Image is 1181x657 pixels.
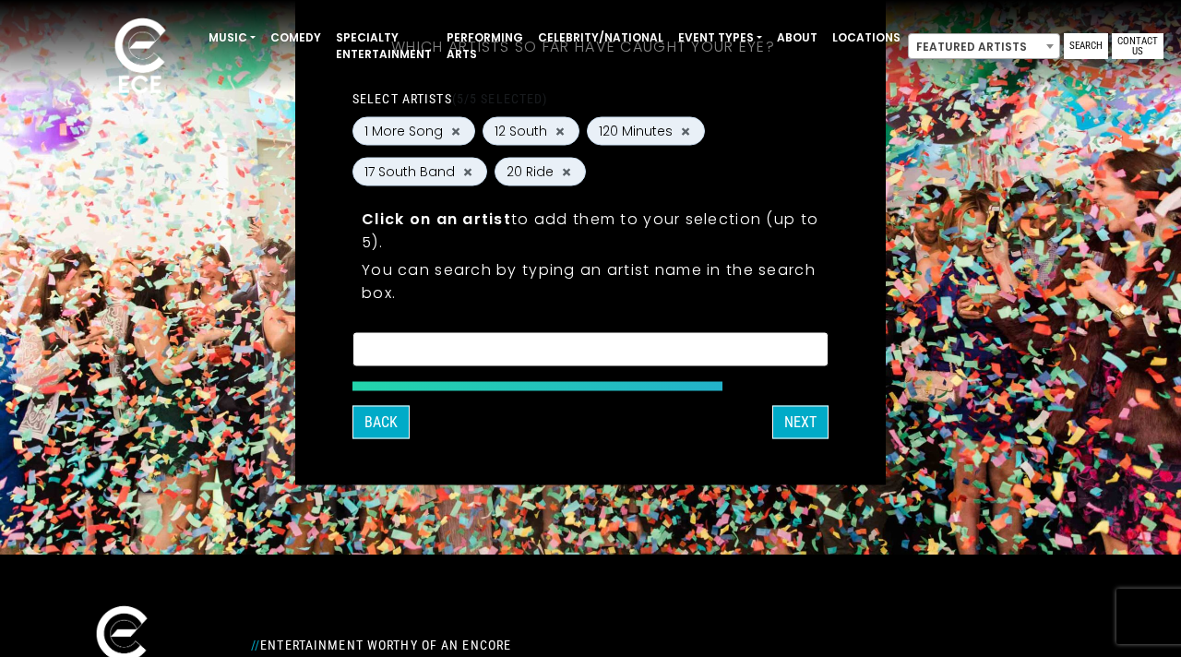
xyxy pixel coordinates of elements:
[559,163,574,180] button: Remove 20 Ride
[448,123,463,139] button: Remove 1 More Song
[678,123,693,139] button: Remove 120 Minutes
[364,344,817,361] textarea: Search
[671,22,769,54] a: Event Types
[460,163,475,180] button: Remove 17 South Band
[94,13,186,102] img: ece_new_logo_whitev2-1.png
[531,22,671,54] a: Celebrity/National
[201,22,263,54] a: Music
[1112,33,1163,59] a: Contact Us
[599,122,673,141] span: 120 Minutes
[263,22,328,54] a: Comedy
[362,208,819,254] p: to add them to your selection (up to 5).
[439,22,531,70] a: Performing Arts
[908,33,1060,59] span: Featured Artists
[769,22,825,54] a: About
[495,122,547,141] span: 12 South
[772,406,829,439] button: Next
[251,638,260,652] span: //
[328,22,439,70] a: Specialty Entertainment
[1064,33,1108,59] a: Search
[364,162,455,182] span: 17 South Band
[825,22,908,54] a: Locations
[352,406,410,439] button: Back
[362,258,819,305] p: You can search by typing an artist name in the search box.
[553,123,567,139] button: Remove 12 South
[909,34,1059,60] span: Featured Artists
[364,122,443,141] span: 1 More Song
[507,162,554,182] span: 20 Ride
[362,209,511,230] strong: Click on an artist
